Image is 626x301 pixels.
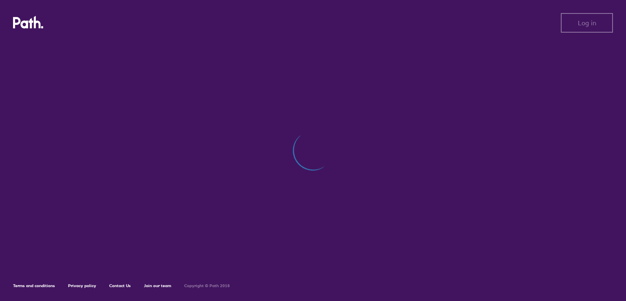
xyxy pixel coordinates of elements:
a: Terms and conditions [13,283,55,288]
a: Privacy policy [68,283,96,288]
a: Contact Us [109,283,131,288]
h6: Copyright © Path 2018 [184,283,230,288]
a: Join our team [144,283,171,288]
button: Log in [561,13,613,33]
span: Log in [578,19,596,27]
